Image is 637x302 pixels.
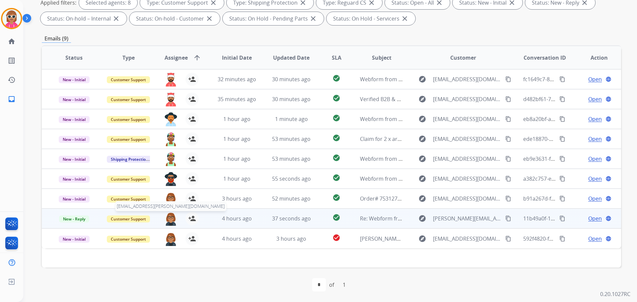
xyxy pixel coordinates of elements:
[164,92,177,106] img: agent-avatar
[605,176,611,182] mat-icon: language
[332,114,340,122] mat-icon: check_circle
[122,54,135,62] span: Type
[272,155,311,162] span: 53 minutes ago
[164,73,177,87] img: agent-avatar
[605,215,611,221] mat-icon: language
[433,214,501,222] span: [PERSON_NAME][EMAIL_ADDRESS][PERSON_NAME][DOMAIN_NAME]
[59,156,90,163] span: New - Initial
[42,34,71,43] p: Emails (9)
[188,135,196,143] mat-icon: person_add
[433,75,501,83] span: [EMAIL_ADDRESS][DOMAIN_NAME]
[222,215,252,222] span: 4 hours ago
[223,155,250,162] span: 1 hour ago
[8,57,16,65] mat-icon: list_alt
[605,236,611,242] mat-icon: language
[222,54,252,62] span: Initial Date
[59,215,89,222] span: New - Reply
[360,155,510,162] span: Webform from [EMAIL_ADDRESS][DOMAIN_NAME] on [DATE]
[523,135,624,143] span: ede18870-876c-46c9-9486-94bc7c8fd990
[272,76,311,83] span: 30 minutes ago
[218,95,256,103] span: 35 minutes ago
[272,175,311,182] span: 55 seconds ago
[223,175,250,182] span: 1 hour ago
[107,196,150,203] span: Customer Support
[605,116,611,122] mat-icon: language
[433,155,501,163] span: [EMAIL_ADDRESS][DOMAIN_NAME]
[273,54,310,62] span: Updated Date
[588,235,602,243] span: Open
[332,94,340,102] mat-icon: check_circle
[588,75,602,83] span: Open
[332,174,340,182] mat-icon: check_circle
[164,212,177,226] img: agent-avatar
[418,195,426,203] mat-icon: explore
[523,195,624,202] span: b91a267d-fda1-4410-b0a5-888d99747ef2
[59,236,90,243] span: New - Initial
[523,175,624,182] span: a382c757-e67e-4fed-8990-8c71907a26dd
[107,116,150,123] span: Customer Support
[188,155,196,163] mat-icon: person_add
[401,15,409,23] mat-icon: close
[272,215,311,222] span: 37 seconds ago
[600,290,630,298] p: 0.20.1027RC
[360,76,510,83] span: Webform from [EMAIL_ADDRESS][DOMAIN_NAME] on [DATE]
[505,215,511,221] mat-icon: content_copy
[222,235,252,242] span: 4 hours ago
[505,196,511,202] mat-icon: content_copy
[433,95,501,103] span: [EMAIL_ADDRESS][DOMAIN_NAME]
[107,96,150,103] span: Customer Support
[332,74,340,82] mat-icon: check_circle
[360,135,503,143] span: Claim for 2 x armless chair and oversized accent ottoman
[59,196,90,203] span: New - Initial
[65,54,83,62] span: Status
[332,194,340,202] mat-icon: check_circle
[107,236,150,243] span: Customer Support
[59,96,90,103] span: New - Initial
[588,195,602,203] span: Open
[2,9,21,28] img: avatar
[559,76,565,82] mat-icon: content_copy
[605,76,611,82] mat-icon: language
[523,115,624,123] span: eb8a20bf-a77a-4b21-a439-08ea46d3dfea
[588,214,602,222] span: Open
[559,196,565,202] mat-icon: content_copy
[107,215,150,222] span: Customer Support
[559,116,565,122] mat-icon: content_copy
[332,213,340,221] mat-icon: check_circle
[418,155,426,163] mat-icon: explore
[360,215,602,222] span: Re: Webform from [PERSON_NAME][EMAIL_ADDRESS][PERSON_NAME][DOMAIN_NAME] on [DATE]
[559,236,565,242] mat-icon: content_copy
[59,176,90,183] span: New - Initial
[164,132,177,146] img: agent-avatar
[450,54,476,62] span: Customer
[418,95,426,103] mat-icon: explore
[188,115,196,123] mat-icon: person_add
[188,75,196,83] mat-icon: person_add
[332,134,340,142] mat-icon: check_circle
[8,95,16,103] mat-icon: inbox
[433,135,501,143] span: [EMAIL_ADDRESS][DOMAIN_NAME]
[222,195,252,202] span: 3 hours ago
[164,212,177,225] button: [EMAIL_ADDRESS][PERSON_NAME][DOMAIN_NAME]
[588,135,602,143] span: Open
[418,135,426,143] mat-icon: explore
[605,136,611,142] mat-icon: language
[505,96,511,102] mat-icon: content_copy
[188,95,196,103] mat-icon: person_add
[188,235,196,243] mat-icon: person_add
[276,235,306,242] span: 3 hours ago
[326,12,415,25] div: Status: On Hold - Servicers
[418,214,426,222] mat-icon: explore
[372,54,391,62] span: Subject
[272,95,311,103] span: 30 minutes ago
[107,156,152,163] span: Shipping Protection
[559,156,565,162] mat-icon: content_copy
[8,37,16,45] mat-icon: home
[272,135,311,143] span: 53 minutes ago
[223,135,250,143] span: 1 hour ago
[418,235,426,243] mat-icon: explore
[112,15,120,23] mat-icon: close
[275,115,308,123] span: 1 minute ago
[59,116,90,123] span: New - Initial
[418,115,426,123] mat-icon: explore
